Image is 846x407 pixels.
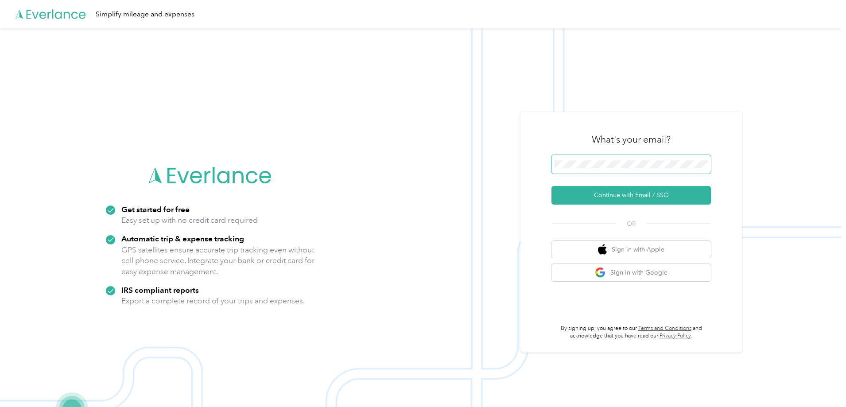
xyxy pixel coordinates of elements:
span: OR [616,219,647,229]
h3: What's your email? [592,133,671,146]
strong: Automatic trip & expense tracking [121,234,244,243]
p: Easy set up with no credit card required [121,215,258,226]
button: apple logoSign in with Apple [551,241,711,258]
button: google logoSign in with Google [551,264,711,281]
p: Export a complete record of your trips and expenses. [121,295,305,306]
strong: Get started for free [121,205,190,214]
div: Simplify mileage and expenses [96,9,194,20]
img: apple logo [598,244,607,255]
a: Terms and Conditions [638,325,691,332]
img: google logo [595,267,606,278]
strong: IRS compliant reports [121,285,199,295]
button: Continue with Email / SSO [551,186,711,205]
p: By signing up, you agree to our and acknowledge that you have read our . [551,325,711,340]
p: GPS satellites ensure accurate trip tracking even without cell phone service. Integrate your bank... [121,244,315,277]
a: Privacy Policy [660,333,691,339]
